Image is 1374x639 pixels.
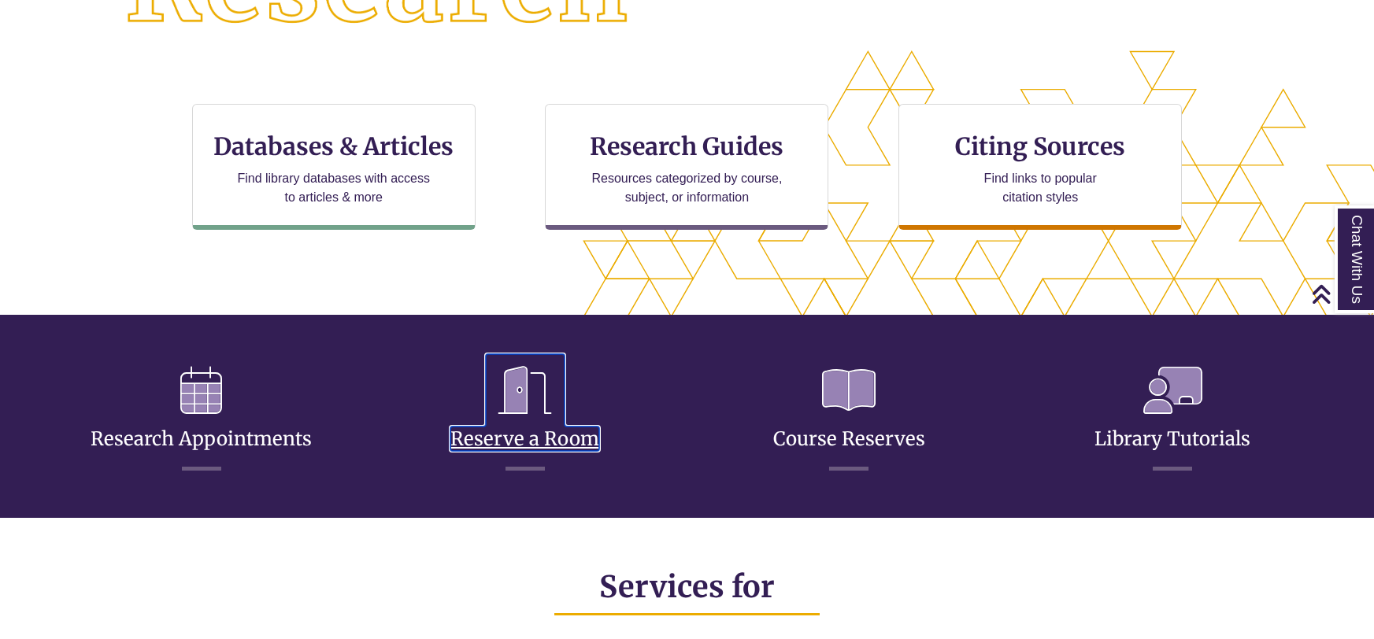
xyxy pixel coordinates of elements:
[450,389,599,451] a: Reserve a Room
[1311,283,1370,305] a: Back to Top
[584,169,790,207] p: Resources categorized by course, subject, or information
[91,389,312,451] a: Research Appointments
[192,104,476,230] a: Databases & Articles Find library databases with access to articles & more
[231,169,436,207] p: Find library databases with access to articles & more
[1094,389,1250,451] a: Library Tutorials
[898,104,1182,230] a: Citing Sources Find links to popular citation styles
[206,131,462,161] h3: Databases & Articles
[558,131,815,161] h3: Research Guides
[773,389,925,451] a: Course Reserves
[545,104,828,230] a: Research Guides Resources categorized by course, subject, or information
[964,169,1117,207] p: Find links to popular citation styles
[944,131,1136,161] h3: Citing Sources
[599,568,775,605] span: Services for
